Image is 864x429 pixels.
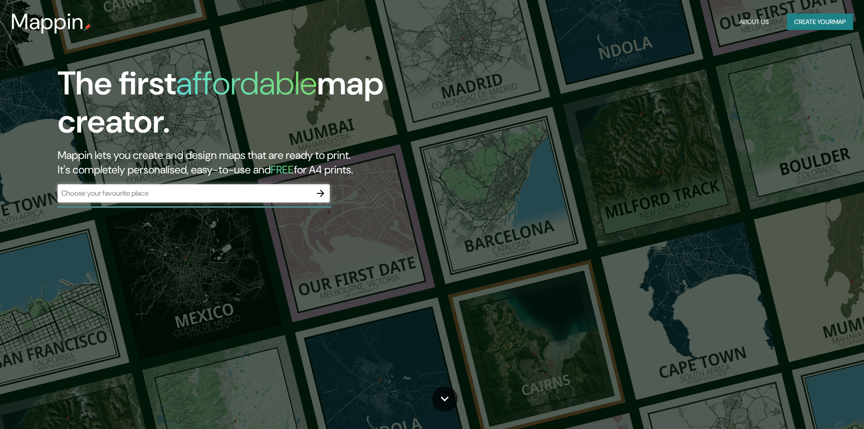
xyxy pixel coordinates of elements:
button: Create yourmap [787,14,853,30]
h5: FREE [271,163,294,177]
h2: Mappin lets you create and design maps that are ready to print. It's completely personalised, eas... [58,148,490,177]
iframe: Help widget launcher [783,394,854,419]
h3: Mappin [11,9,84,35]
h1: affordable [176,62,317,104]
input: Choose your favourite place [58,188,312,198]
button: About Us [736,14,772,30]
h1: The first map creator. [58,64,490,148]
img: mappin-pin [84,24,91,31]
